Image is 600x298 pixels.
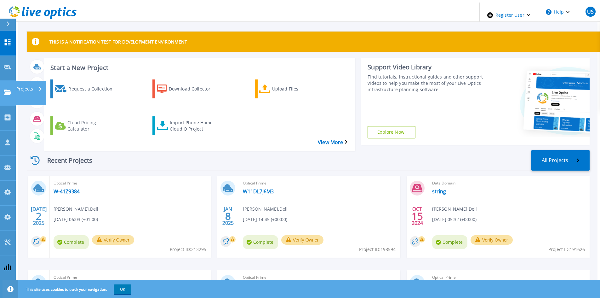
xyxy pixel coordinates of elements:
p: THIS IS A NOTIFICATION TEST FOR DEVELOPMENT ENVIRONMENT [49,39,187,45]
a: string [432,188,446,195]
button: Verify Owner [281,235,323,245]
span: 2 [36,213,42,219]
span: Complete [432,235,467,249]
div: Find tutorials, instructional guides and other support videos to help you make the most of your L... [368,74,484,93]
h3: Start a New Project [50,64,347,71]
button: Verify Owner [92,235,134,245]
div: OCT 2024 [411,205,423,228]
button: Help [538,3,578,21]
a: W11DL7J6M3 [243,188,274,195]
button: OK [114,284,131,294]
div: [DATE] 2025 [33,205,45,228]
span: Complete [54,235,89,249]
a: View More [318,139,347,145]
span: 8 [225,213,231,219]
span: This site uses cookies to track your navigation. [20,284,131,294]
span: Optical Prime [243,180,397,187]
span: [DATE] 14:45 (+00:00) [243,216,287,223]
span: [PERSON_NAME] , Dell [54,206,98,213]
div: Support Video Library [368,63,484,71]
a: Request a Collection [50,79,127,98]
span: Project ID: 191626 [548,246,585,253]
span: [PERSON_NAME] , Dell [432,206,477,213]
div: Cloud Pricing Calculator [67,118,118,134]
a: All Projects [531,150,590,171]
span: US [587,9,594,14]
div: Import Phone Home CloudIQ Project [170,118,220,134]
div: Download Collector [169,81,219,97]
span: Optical Prime [432,274,586,281]
span: Optical Prime [54,274,207,281]
div: JAN 2025 [222,205,234,228]
span: Data Domain [432,180,586,187]
button: Verify Owner [471,235,513,245]
div: Request a Collection [68,81,119,97]
span: Optical Prime [243,274,397,281]
a: Upload Files [255,79,331,98]
span: [DATE] 05:32 (+00:00) [432,216,477,223]
div: Recent Projects [27,153,102,168]
p: Projects [16,81,33,97]
span: [PERSON_NAME] , Dell [243,206,288,213]
span: Optical Prime [54,180,207,187]
div: Register User [480,3,538,28]
a: Explore Now! [368,126,415,138]
a: W-41Z9384 [54,188,80,195]
span: [DATE] 06:03 (+01:00) [54,216,98,223]
span: Project ID: 213295 [170,246,206,253]
div: Upload Files [272,81,323,97]
span: Project ID: 198594 [359,246,396,253]
span: Complete [243,235,278,249]
a: Download Collector [152,79,229,98]
a: Cloud Pricing Calculator [50,116,127,135]
span: 15 [412,213,423,219]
